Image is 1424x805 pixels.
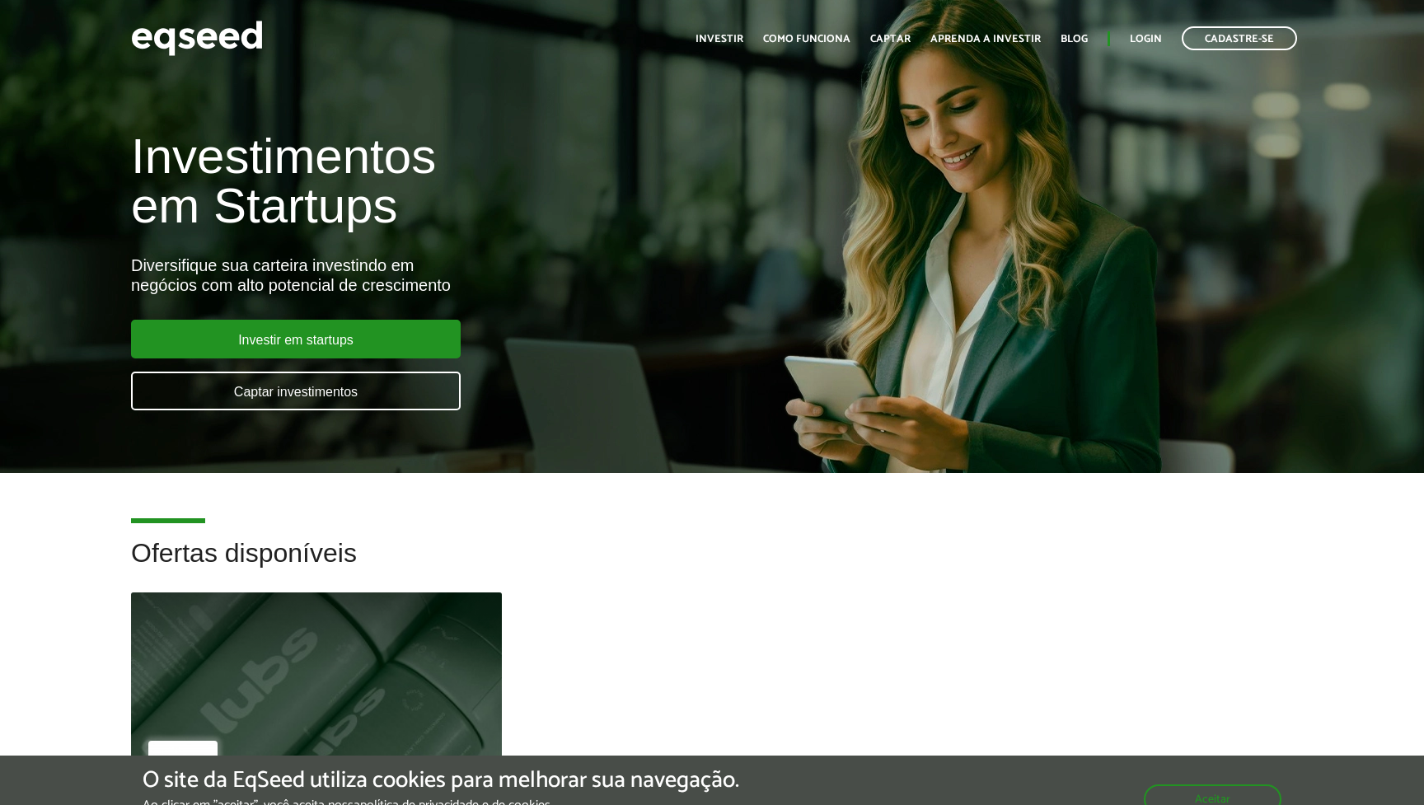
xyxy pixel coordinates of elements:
[131,320,461,358] a: Investir em startups
[131,132,818,231] h1: Investimentos em Startups
[1061,34,1088,44] a: Blog
[763,34,850,44] a: Como funciona
[696,34,743,44] a: Investir
[131,539,1293,592] h2: Ofertas disponíveis
[131,372,461,410] a: Captar investimentos
[1182,26,1297,50] a: Cadastre-se
[131,255,818,295] div: Diversifique sua carteira investindo em negócios com alto potencial de crescimento
[131,16,263,60] img: EqSeed
[1130,34,1162,44] a: Login
[143,768,739,793] h5: O site da EqSeed utiliza cookies para melhorar sua navegação.
[930,34,1041,44] a: Aprenda a investir
[870,34,911,44] a: Captar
